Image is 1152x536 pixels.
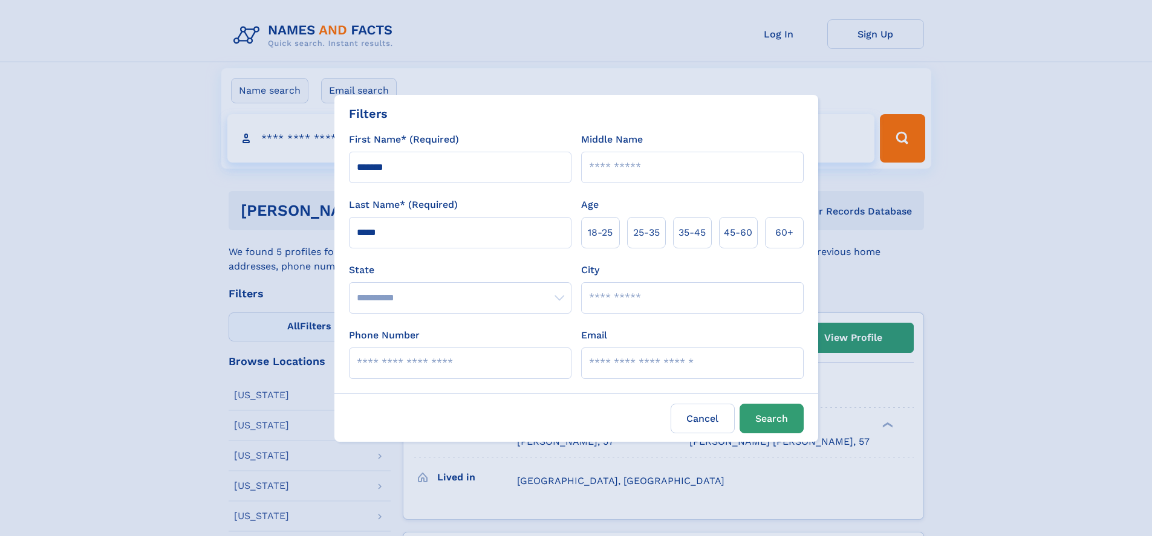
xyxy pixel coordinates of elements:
label: Phone Number [349,328,420,343]
span: 25‑35 [633,225,660,240]
label: First Name* (Required) [349,132,459,147]
span: 60+ [775,225,793,240]
span: 18‑25 [588,225,613,240]
label: Email [581,328,607,343]
span: 45‑60 [724,225,752,240]
div: Filters [349,105,388,123]
label: City [581,263,599,277]
label: Last Name* (Required) [349,198,458,212]
button: Search [740,404,804,433]
label: Middle Name [581,132,643,147]
span: 35‑45 [679,225,706,240]
label: Age [581,198,599,212]
label: Cancel [671,404,735,433]
label: State [349,263,571,277]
